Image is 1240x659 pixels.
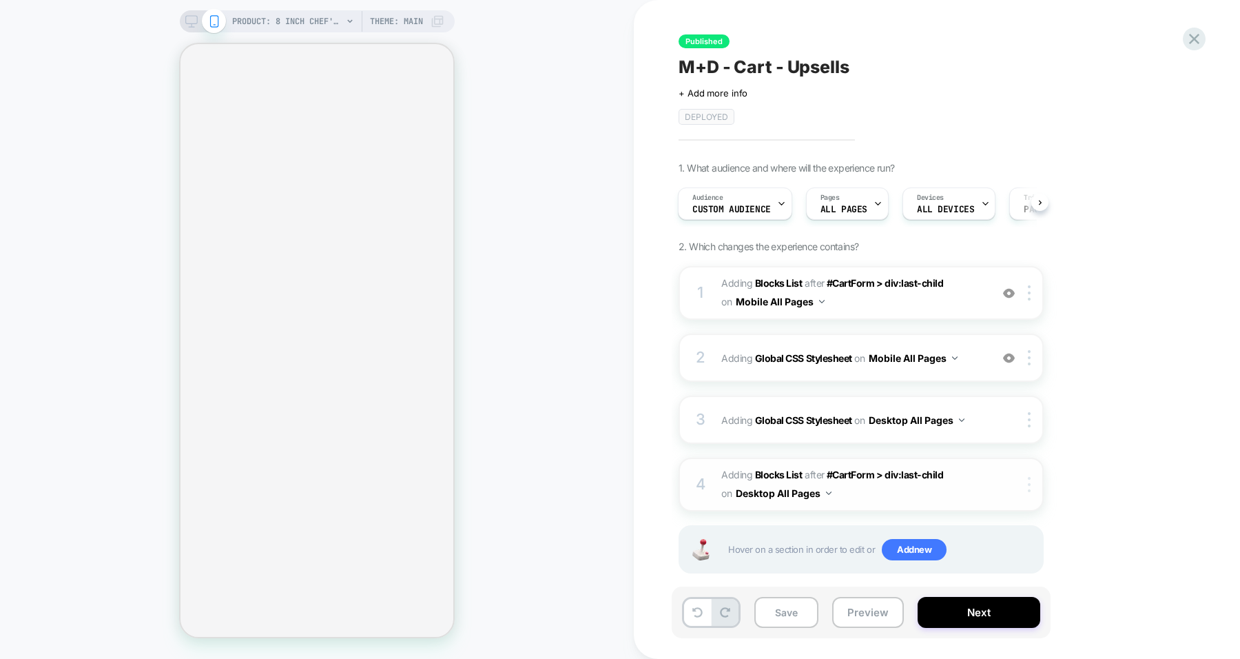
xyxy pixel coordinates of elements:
[805,277,825,289] span: AFTER
[1028,350,1031,365] img: close
[679,57,849,77] span: M+D - Cart - Upsells
[721,485,732,502] span: on
[826,491,831,495] img: down arrow
[694,471,707,498] div: 4
[917,205,974,214] span: ALL DEVICES
[832,597,904,628] button: Preview
[694,406,707,434] div: 3
[721,469,803,480] span: Adding
[869,410,964,430] button: Desktop All Pages
[1028,477,1031,492] img: close
[959,418,964,422] img: down arrow
[755,414,852,426] b: Global CSS Stylesheet
[728,539,1035,561] span: Hover on a section in order to edit or
[679,88,747,99] span: + Add more info
[1003,352,1015,364] img: crossed eye
[694,279,707,307] div: 1
[755,469,803,480] b: Blocks List
[854,349,865,367] span: on
[736,292,825,312] button: Mobile All Pages
[827,277,944,289] span: #CartForm > div:last-child
[917,193,944,203] span: Devices
[679,34,730,48] span: Published
[692,205,771,214] span: Custom Audience
[687,539,714,560] img: Joystick
[805,469,825,480] span: AFTER
[755,277,803,289] b: Blocks List
[370,10,423,32] span: Theme: MAIN
[755,352,852,364] b: Global CSS Stylesheet
[1028,412,1031,427] img: close
[820,205,867,214] span: ALL PAGES
[721,410,984,430] span: Adding
[952,356,958,360] img: down arrow
[819,300,825,303] img: down arrow
[679,109,734,125] span: Deployed
[869,348,958,368] button: Mobile All Pages
[721,348,984,368] span: Adding
[882,539,947,561] span: Add new
[1024,205,1071,214] span: Page Load
[854,412,865,429] span: on
[694,344,707,372] div: 2
[232,10,342,32] span: PRODUCT: 8 inch Chef's Knife [chefs]
[679,241,858,252] span: 2. Which changes the experience contains?
[1003,287,1015,299] img: crossed eye
[721,277,803,289] span: Adding
[820,193,840,203] span: Pages
[1024,193,1051,203] span: Trigger
[679,162,894,174] span: 1. What audience and where will the experience run?
[736,483,831,503] button: Desktop All Pages
[754,597,818,628] button: Save
[692,193,723,203] span: Audience
[721,293,732,310] span: on
[918,597,1040,628] button: Next
[1028,285,1031,301] img: close
[827,469,944,480] span: #CartForm > div:last-child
